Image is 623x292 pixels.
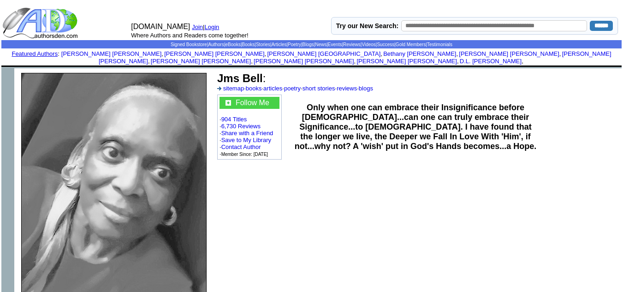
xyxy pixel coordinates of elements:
a: Signed Bookstore [171,42,207,47]
a: blogs [359,85,373,92]
font: i [253,59,254,64]
img: shim.gif [311,66,312,67]
font: , , , , , , , , , , [61,50,611,65]
a: Bethany [PERSON_NAME] [383,50,456,57]
font: | [203,24,222,30]
a: Save to My Library [221,137,271,143]
a: poetry [284,85,301,92]
font: : [217,72,266,84]
font: i [356,59,356,64]
font: [DOMAIN_NAME] [131,23,190,30]
b: Only when one can embrace their Insignificance before [DEMOGRAPHIC_DATA]...can one can truly embr... [295,103,537,151]
label: Try our New Search: [336,22,398,30]
span: | | | | | | | | | | | | | | [171,42,452,47]
font: i [382,52,383,57]
a: books [246,85,262,92]
a: [PERSON_NAME] [PERSON_NAME] [61,50,161,57]
a: Join [192,24,203,30]
a: eBooks [225,42,241,47]
a: Books [242,42,255,47]
font: · · · · · · [217,85,373,92]
img: gc.jpg [225,100,231,106]
a: Blogs [303,42,314,47]
a: Authors [208,42,224,47]
img: shim.gif [311,67,312,68]
a: [PERSON_NAME] [GEOGRAPHIC_DATA] [267,50,380,57]
a: Events [328,42,342,47]
a: Videos [362,42,375,47]
a: [PERSON_NAME] [PERSON_NAME] [164,50,264,57]
a: Login [205,24,220,30]
a: Reviews [343,42,361,47]
a: Poetry [288,42,301,47]
font: · · · · · · [220,97,279,157]
a: Contact Author [221,143,261,150]
a: Follow Me [236,99,269,107]
a: [PERSON_NAME] [PERSON_NAME] [356,58,457,65]
a: Articles [272,42,287,47]
a: [PERSON_NAME] [PERSON_NAME] [459,50,559,57]
img: shim.gif [1,68,14,81]
font: : [12,50,59,57]
font: i [163,52,164,57]
a: Share with a Friend [221,130,273,137]
img: logo_ad.gif [2,7,80,39]
font: i [523,59,524,64]
font: Member Since: [DATE] [221,152,268,157]
a: Testimonials [427,42,452,47]
a: Success [377,42,394,47]
img: a_336699.gif [217,87,221,90]
a: Stories [256,42,270,47]
a: 904 Titles [221,116,247,123]
font: i [150,59,151,64]
font: i [459,59,460,64]
font: i [561,52,562,57]
a: News [315,42,326,47]
a: reviews [337,85,357,92]
a: 6,730 Reviews [221,123,261,130]
a: sitemap [223,85,244,92]
a: D.L. [PERSON_NAME] [460,58,522,65]
a: [PERSON_NAME] [PERSON_NAME] [151,58,251,65]
a: Gold Members [396,42,426,47]
font: i [458,52,459,57]
a: articles [263,85,282,92]
a: short stories [303,85,335,92]
a: [PERSON_NAME] [PERSON_NAME] [99,50,611,65]
b: Jms Bell [217,72,263,84]
a: [PERSON_NAME] [PERSON_NAME] [254,58,354,65]
a: Featured Authors [12,50,58,57]
font: i [266,52,267,57]
font: Where Authors and Readers come together! [131,32,248,39]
